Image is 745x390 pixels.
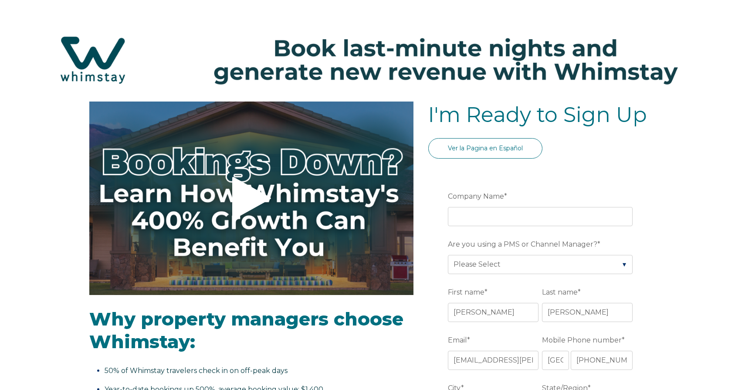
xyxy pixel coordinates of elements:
span: I'm Ready to Sign Up [428,102,647,127]
a: Ver la Pagina en Español [428,138,542,159]
span: First name [448,285,484,299]
span: Company Name [448,190,504,203]
span: Mobile Phone number [542,333,622,347]
span: Last name [542,285,578,299]
span: 50% of Whimstay travelers check in on off-peak days [105,366,288,375]
span: Are you using a PMS or Channel Manager? [448,237,597,251]
span: Why property managers choose Whimstay: [89,308,403,353]
span: Email [448,333,467,347]
img: Hubspot header for SSOB (4) [9,21,736,98]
